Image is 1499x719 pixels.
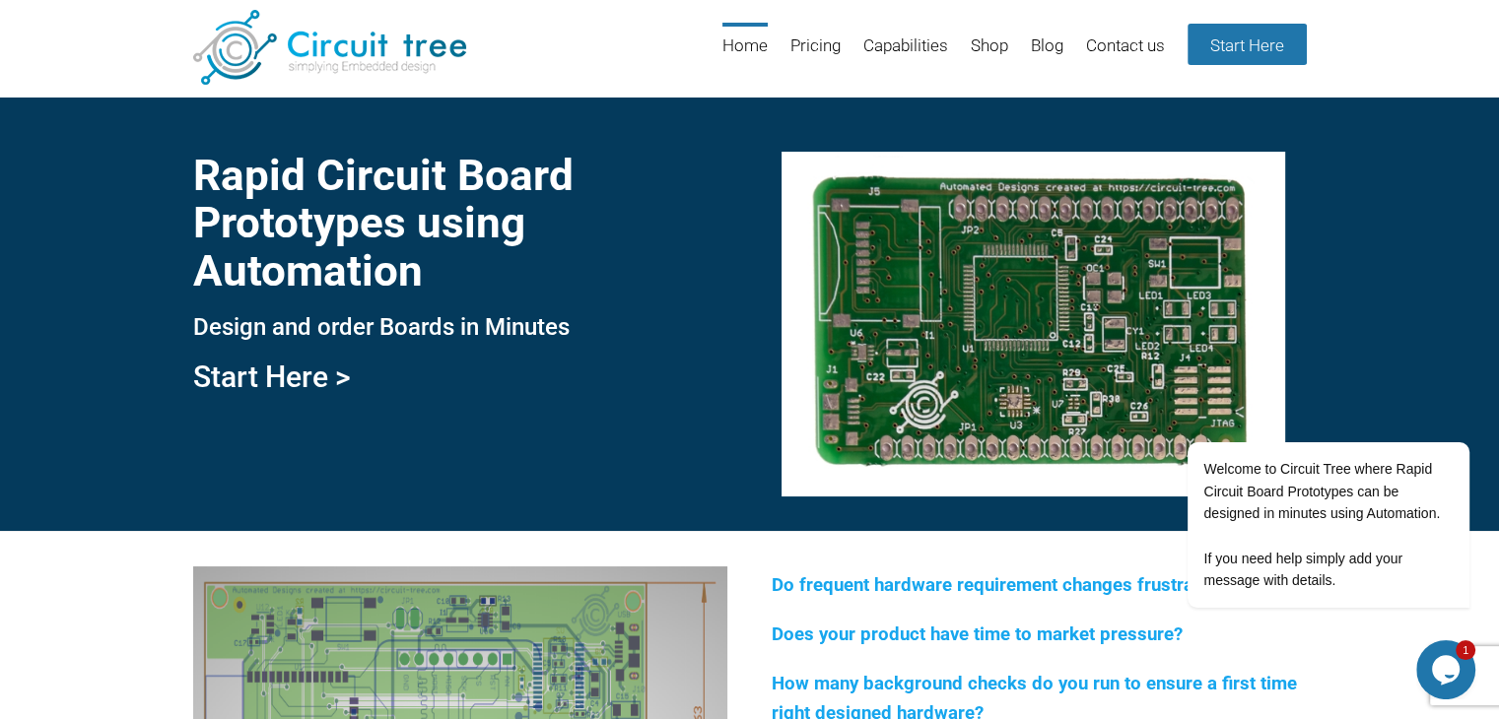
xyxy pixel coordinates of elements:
[971,23,1008,87] a: Shop
[1124,264,1479,630] iframe: chat widget
[1188,24,1307,65] a: Start Here
[193,314,727,340] h3: Design and order Boards in Minutes
[863,23,948,87] a: Capabilities
[1416,640,1479,699] iframe: chat widget
[1031,23,1063,87] a: Blog
[722,23,768,87] a: Home
[772,623,1183,645] span: Does your product have time to market pressure?
[790,23,841,87] a: Pricing
[772,574,1253,596] span: Do frequent hardware requirement changes frustrate you?
[193,10,466,85] img: Circuit Tree
[193,359,351,394] a: Start Here >
[1086,23,1165,87] a: Contact us
[193,152,727,294] h1: Rapid Circuit Board Prototypes using Automation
